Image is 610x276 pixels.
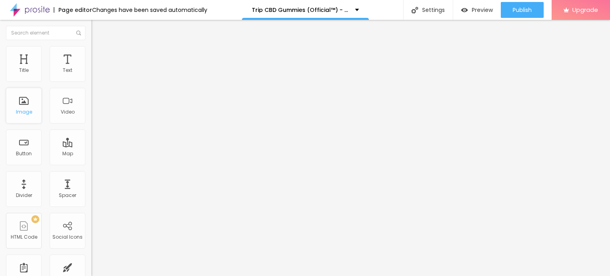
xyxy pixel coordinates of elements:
div: Image [16,109,32,115]
iframe: Editor [91,20,610,276]
button: Publish [501,2,544,18]
span: Preview [472,7,493,13]
img: view-1.svg [461,7,468,14]
div: Spacer [59,193,76,198]
div: Divider [16,193,32,198]
span: Publish [513,7,532,13]
div: HTML Code [11,234,37,240]
input: Search element [6,26,85,40]
img: Icone [411,7,418,14]
span: Upgrade [572,6,598,13]
div: Changes have been saved automatically [92,7,207,13]
div: Map [62,151,73,156]
img: Icone [76,31,81,35]
p: Trip CBD Gummies (Official™) - Is It Worth the Hype? [252,7,349,13]
button: Preview [453,2,501,18]
div: Page editor [54,7,92,13]
div: Title [19,68,29,73]
div: Button [16,151,32,156]
div: Social Icons [52,234,83,240]
div: Video [61,109,75,115]
div: Text [63,68,72,73]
